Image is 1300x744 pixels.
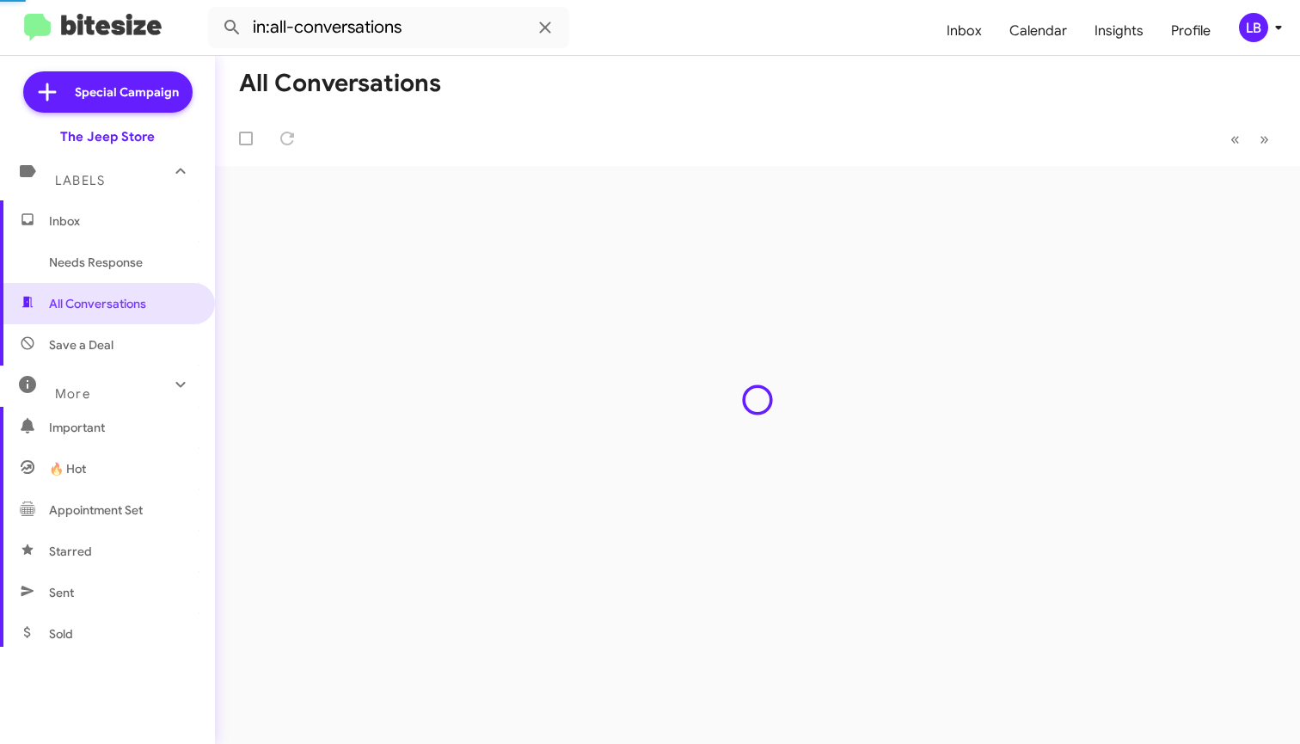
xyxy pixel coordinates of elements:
span: Needs Response [49,254,195,271]
span: Inbox [49,212,195,230]
span: Starred [49,543,92,560]
button: LB [1224,13,1281,42]
span: Sent [49,584,74,601]
a: Calendar [996,6,1081,56]
input: Search [208,7,569,48]
span: » [1260,128,1269,150]
a: Insights [1081,6,1157,56]
nav: Page navigation example [1221,121,1279,157]
button: Previous [1220,121,1250,157]
span: Special Campaign [75,83,179,101]
a: Inbox [933,6,996,56]
div: The Jeep Store [60,128,155,145]
h1: All Conversations [239,70,441,97]
a: Profile [1157,6,1224,56]
span: Important [49,419,195,436]
span: Labels [55,173,105,188]
span: 🔥 Hot [49,460,86,477]
span: All Conversations [49,295,146,312]
span: Appointment Set [49,501,143,519]
a: Special Campaign [23,71,193,113]
span: Save a Deal [49,336,113,354]
span: Sold [49,625,73,643]
button: Next [1249,121,1279,157]
span: « [1230,128,1240,150]
div: LB [1239,13,1268,42]
span: More [55,386,90,402]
